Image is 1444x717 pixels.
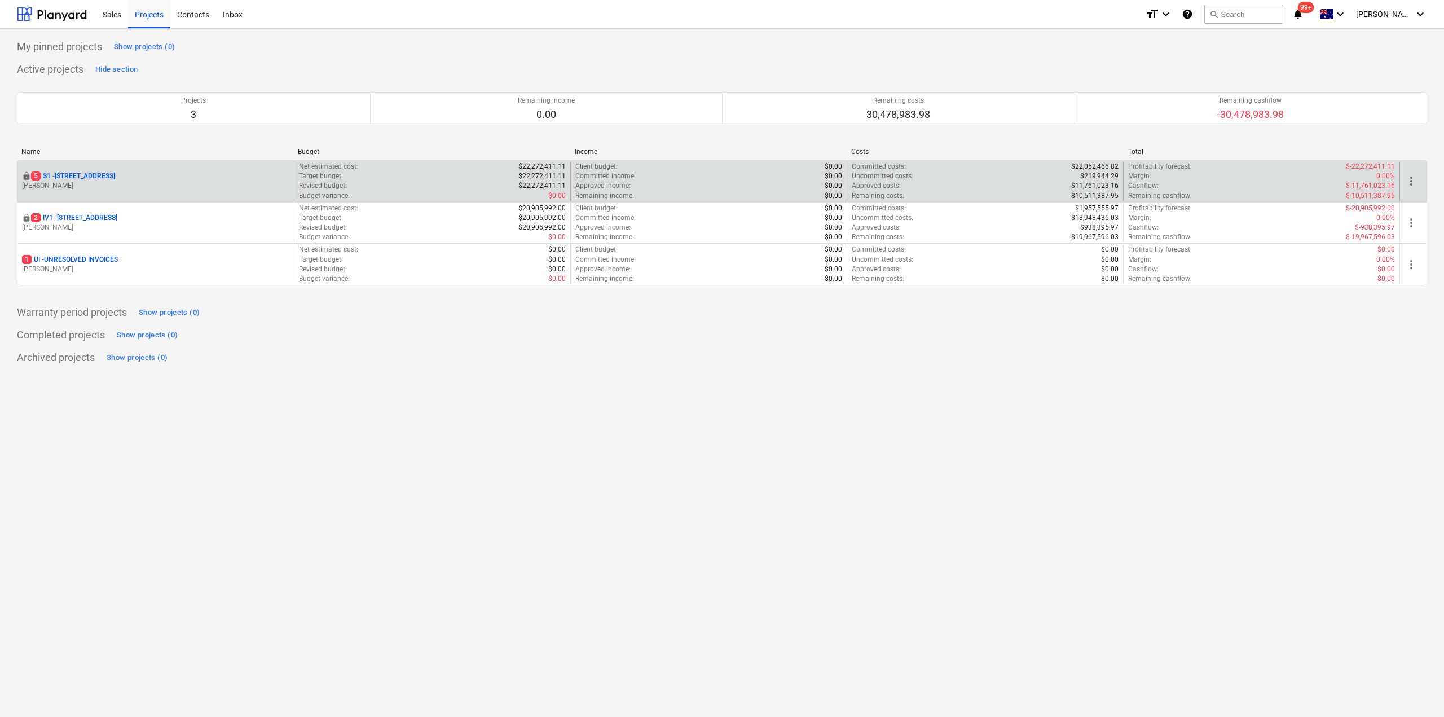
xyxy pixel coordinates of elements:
p: Budget variance : [299,232,350,242]
div: Hide section [95,63,138,76]
span: more_vert [1405,258,1418,271]
p: Revised budget : [299,265,347,274]
p: Cashflow : [1128,223,1159,232]
p: Cashflow : [1128,265,1159,274]
p: Target budget : [299,255,343,265]
p: 0.00% [1376,213,1395,223]
p: Remaining cashflow : [1128,191,1192,201]
p: $0.00 [548,191,566,201]
p: Active projects [17,63,83,76]
span: search [1209,10,1218,19]
p: Revised budget : [299,181,347,191]
p: IV1 - [STREET_ADDRESS] [31,213,117,223]
p: Remaining costs : [852,191,904,201]
iframe: Chat Widget [1388,663,1444,717]
p: $0.00 [1101,274,1119,284]
button: Show projects (0) [111,38,178,56]
p: $0.00 [825,213,842,223]
p: $20,905,992.00 [518,213,566,223]
span: 99+ [1298,2,1314,13]
p: Uncommitted costs : [852,171,913,181]
p: $0.00 [825,245,842,254]
p: Client budget : [575,162,618,171]
p: Profitability forecast : [1128,204,1192,213]
span: 5 [31,171,41,181]
p: $19,967,596.03 [1071,232,1119,242]
button: Hide section [93,60,140,78]
span: more_vert [1405,174,1418,188]
i: keyboard_arrow_down [1159,7,1173,21]
p: $-22,272,411.11 [1346,162,1395,171]
p: Remaining income : [575,191,634,201]
p: Remaining costs : [852,274,904,284]
p: $0.00 [548,232,566,242]
p: $0.00 [1377,245,1395,254]
p: $0.00 [825,232,842,242]
i: Knowledge base [1182,7,1193,21]
p: Profitability forecast : [1128,245,1192,254]
div: 5S1 -[STREET_ADDRESS][PERSON_NAME] [22,171,289,191]
p: Budget variance : [299,274,350,284]
p: Net estimated cost : [299,162,358,171]
p: [PERSON_NAME] [22,223,289,232]
p: $0.00 [825,162,842,171]
p: Approved costs : [852,181,901,191]
p: Target budget : [299,171,343,181]
div: 2IV1 -[STREET_ADDRESS][PERSON_NAME] [22,213,289,232]
span: [PERSON_NAME] [1356,10,1412,19]
p: Committed costs : [852,245,906,254]
p: Budget variance : [299,191,350,201]
i: keyboard_arrow_down [1333,7,1347,21]
p: Cashflow : [1128,181,1159,191]
p: $0.00 [548,245,566,254]
p: Client budget : [575,245,618,254]
p: 0.00% [1376,171,1395,181]
p: Projects [181,96,206,105]
p: Approved income : [575,223,631,232]
p: Remaining income [518,96,575,105]
div: 1UI -UNRESOLVED INVOICES[PERSON_NAME] [22,255,289,274]
span: 1 [22,255,32,264]
p: Remaining income : [575,274,634,284]
p: $-11,761,023.16 [1346,181,1395,191]
p: Margin : [1128,255,1151,265]
i: format_size [1146,7,1159,21]
div: Total [1128,148,1395,156]
div: Income [575,148,842,156]
button: Show projects (0) [114,326,180,344]
div: Show projects (0) [107,351,168,364]
p: 0.00% [1376,255,1395,265]
p: Approved income : [575,181,631,191]
p: UI - UNRESOLVED INVOICES [22,255,118,265]
p: Archived projects [17,351,95,364]
p: Remaining cashflow [1217,96,1284,105]
span: locked [22,171,31,181]
button: Show projects (0) [136,303,202,322]
p: $0.00 [825,204,842,213]
div: Show projects (0) [139,306,200,319]
p: Committed costs : [852,204,906,213]
div: Show projects (0) [117,329,178,342]
p: $0.00 [825,191,842,201]
p: $938,395.97 [1080,223,1119,232]
div: This project is confidential [22,171,31,181]
p: My pinned projects [17,40,102,54]
p: $0.00 [825,223,842,232]
p: Uncommitted costs : [852,255,913,265]
p: Completed projects [17,328,105,342]
p: $20,905,992.00 [518,223,566,232]
p: $20,905,992.00 [518,204,566,213]
div: This project is confidential [22,213,31,223]
p: $0.00 [825,274,842,284]
button: Show projects (0) [104,349,170,367]
p: $10,511,387.95 [1071,191,1119,201]
p: $0.00 [825,255,842,265]
div: Budget [298,148,565,156]
p: 3 [181,108,206,121]
p: $-19,967,596.03 [1346,232,1395,242]
p: $22,272,411.11 [518,171,566,181]
p: $0.00 [1377,274,1395,284]
p: Margin : [1128,213,1151,223]
p: Remaining cashflow : [1128,274,1192,284]
p: Committed income : [575,171,636,181]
